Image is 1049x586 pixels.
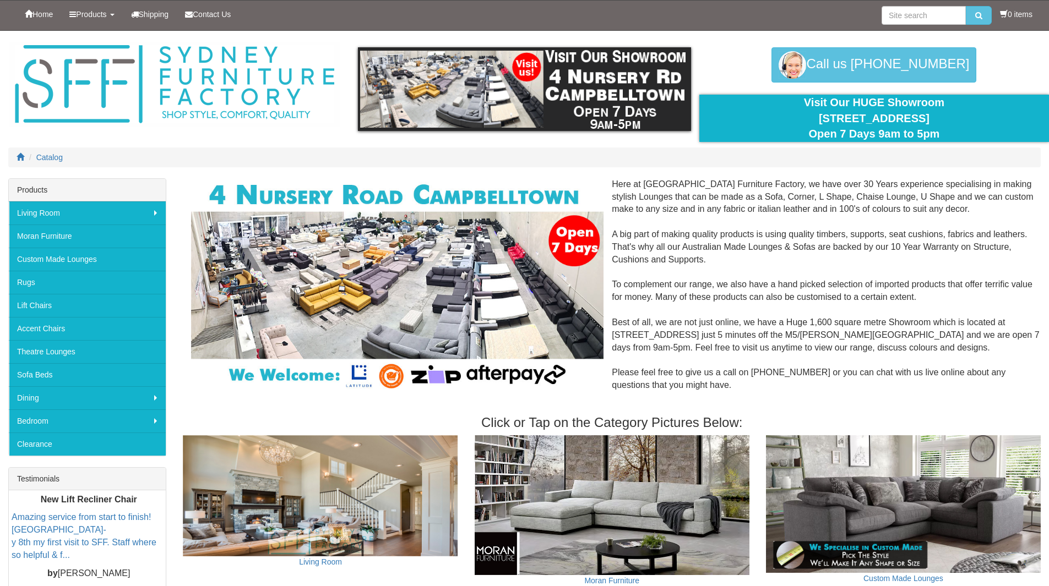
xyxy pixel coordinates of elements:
a: Shipping [123,1,177,28]
a: Moran Furniture [9,224,166,248]
a: Accent Chairs [9,317,166,340]
input: Site search [882,6,966,25]
a: Custom Made Lounges [863,574,943,583]
img: showroom.gif [358,47,691,131]
div: Testimonials [9,468,166,490]
img: Moran Furniture [475,435,749,574]
a: Living Room [299,557,342,566]
div: Visit Our HUGE Showroom [STREET_ADDRESS] Open 7 Days 9am to 5pm [708,95,1041,142]
span: Products [76,10,106,19]
a: Sofa Beds [9,363,166,386]
a: Dining [9,386,166,409]
a: Lift Chairs [9,294,166,317]
a: Bedroom [9,409,166,432]
a: Custom Made Lounges [9,248,166,271]
li: 0 items [1000,9,1032,20]
a: Products [61,1,122,28]
span: Shipping [139,10,169,19]
h3: Click or Tap on the Category Pictures Below: [183,415,1041,430]
a: Theatre Lounges [9,340,166,363]
span: Home [32,10,53,19]
a: Moran Furniture [584,576,639,585]
a: Home [17,1,61,28]
img: Custom Made Lounges [766,435,1041,573]
p: [PERSON_NAME] [12,567,166,580]
img: Living Room [183,435,458,556]
img: Corner Modular Lounges [191,178,604,392]
div: Here at [GEOGRAPHIC_DATA] Furniture Factory, we have over 30 Years experience specialising in mak... [183,178,1041,404]
a: Clearance [9,432,166,456]
b: by [47,568,58,578]
span: Contact Us [193,10,231,19]
a: Amazing service from start to finish! [GEOGRAPHIC_DATA]-y 8th my first visit to SFF. Staff where ... [12,513,156,560]
a: Catalog [36,153,63,162]
a: Living Room [9,201,166,224]
img: Sydney Furniture Factory [9,42,340,127]
a: Contact Us [177,1,239,28]
a: Rugs [9,271,166,294]
b: New Lift Recliner Chair [41,495,137,504]
div: Products [9,179,166,201]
